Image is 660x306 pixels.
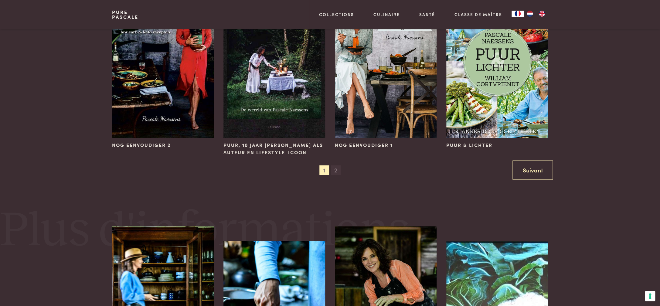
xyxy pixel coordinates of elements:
[223,141,325,156] span: PUUR, 10 jaar [PERSON_NAME] als auteur en lifestyle-icoon
[524,11,548,17] ul: Language list
[419,11,435,18] a: Santé
[446,141,492,148] span: Puur & Lichter
[319,11,354,18] a: Collections
[373,11,400,18] a: Culinaire
[319,165,329,175] span: 1
[645,291,655,301] button: Vos préférences en matière de consentement pour les technologies de suivi
[112,10,138,19] a: PurePascale
[335,141,393,148] span: Nog eenvoudiger 1
[524,11,536,17] a: NL
[512,160,553,179] a: Suivant
[454,11,502,18] a: Classe de maître
[512,11,524,17] div: Language
[536,11,548,17] a: EN
[331,165,341,175] span: 2
[112,141,171,148] span: Nog eenvoudiger 2
[512,11,524,17] a: FR
[512,11,548,17] aside: Language selected: Français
